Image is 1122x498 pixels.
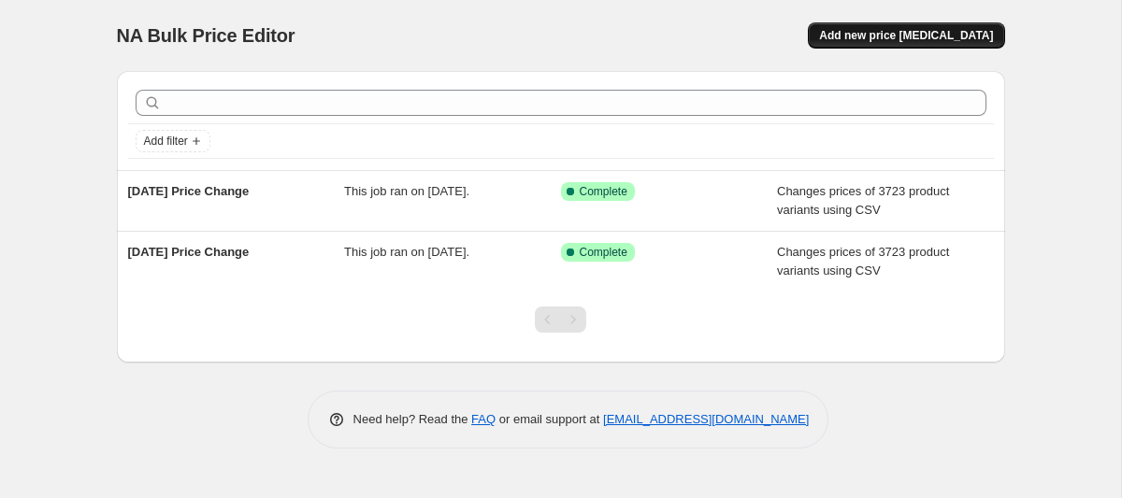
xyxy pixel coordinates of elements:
span: Need help? Read the [353,412,472,426]
span: NA Bulk Price Editor [117,25,295,46]
span: Add new price [MEDICAL_DATA] [819,28,993,43]
a: FAQ [471,412,496,426]
span: Complete [580,245,627,260]
button: Add new price [MEDICAL_DATA] [808,22,1004,49]
span: Complete [580,184,627,199]
nav: Pagination [535,306,586,333]
span: [DATE] Price Change [128,245,250,259]
span: [DATE] Price Change [128,184,250,198]
span: This job ran on [DATE]. [344,245,469,259]
a: [EMAIL_ADDRESS][DOMAIN_NAME] [603,412,809,426]
span: Changes prices of 3723 product variants using CSV [777,245,949,277]
span: Changes prices of 3723 product variants using CSV [777,184,949,217]
button: Add filter [136,130,210,152]
span: or email support at [496,412,603,426]
span: Add filter [144,134,188,149]
span: This job ran on [DATE]. [344,184,469,198]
